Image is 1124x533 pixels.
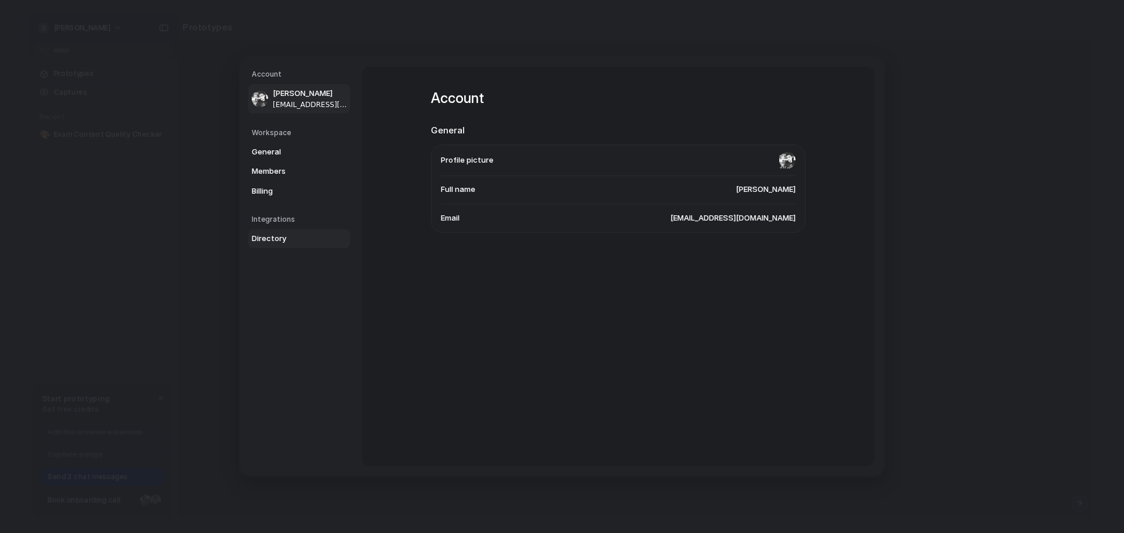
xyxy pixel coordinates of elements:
h5: Workspace [252,128,350,138]
h5: Integrations [252,214,350,225]
span: Members [252,166,327,177]
a: Members [248,162,350,181]
a: Billing [248,182,350,201]
span: Profile picture [441,154,494,166]
span: Full name [441,184,475,195]
span: Billing [252,185,327,197]
a: Directory [248,229,350,248]
h2: General [431,124,806,137]
h1: Account [431,88,806,109]
span: [EMAIL_ADDRESS][DOMAIN_NAME] [670,212,796,224]
span: Directory [252,233,327,245]
span: Email [441,212,460,224]
a: General [248,143,350,161]
h5: Account [252,69,350,80]
span: General [252,146,327,158]
span: [PERSON_NAME] [273,88,348,99]
a: [PERSON_NAME][EMAIL_ADDRESS][DOMAIN_NAME] [248,84,350,114]
span: [PERSON_NAME] [736,184,796,195]
span: [EMAIL_ADDRESS][DOMAIN_NAME] [273,99,348,110]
